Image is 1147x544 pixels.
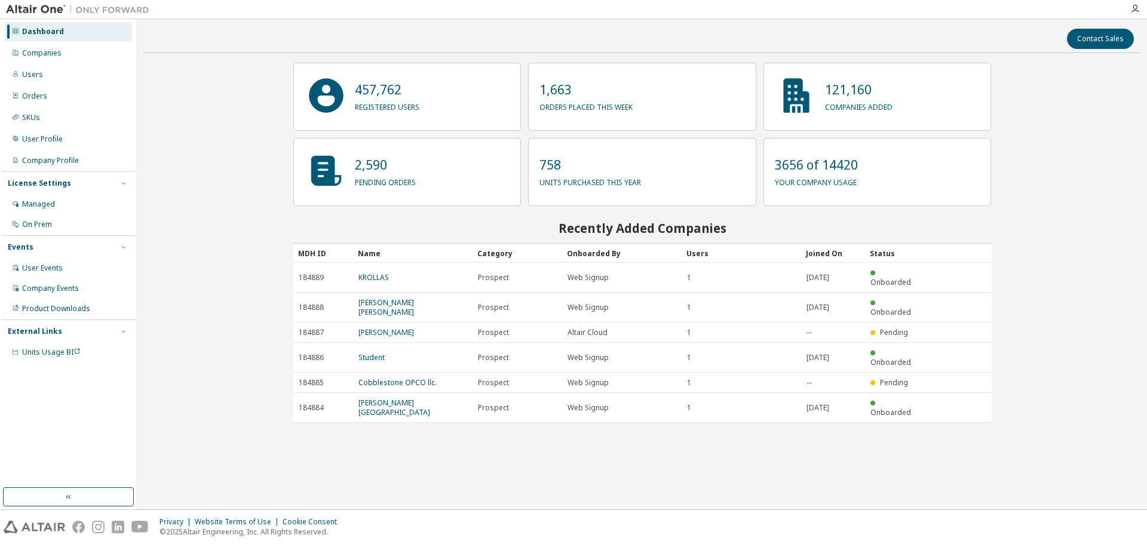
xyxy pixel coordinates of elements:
a: [PERSON_NAME][GEOGRAPHIC_DATA] [358,398,430,417]
span: 184887 [299,328,324,337]
p: 121,160 [825,81,893,99]
span: Prospect [478,328,509,337]
div: Events [8,242,33,252]
div: Company Events [22,284,79,293]
span: Pending [880,327,908,337]
span: Prospect [478,353,509,362]
img: Altair One [6,4,155,16]
div: External Links [8,327,62,336]
p: 2,590 [355,156,416,174]
span: 1 [687,403,691,413]
span: Pending [880,377,908,388]
p: your company usage [775,174,858,188]
p: pending orders [355,174,416,188]
p: 758 [539,156,641,174]
img: facebook.svg [72,521,85,533]
div: User Profile [22,134,63,144]
div: On Prem [22,220,52,229]
span: 1 [687,378,691,388]
p: orders placed this week [539,99,633,112]
span: [DATE] [806,403,829,413]
span: 184884 [299,403,324,413]
span: Prospect [478,403,509,413]
span: 1 [687,328,691,337]
span: Onboarded [870,307,911,317]
span: [DATE] [806,353,829,362]
img: linkedin.svg [112,521,124,533]
a: Student [358,352,385,362]
div: Product Downloads [22,304,90,314]
span: -- [806,328,811,337]
span: Web Signup [568,403,609,413]
span: 184888 [299,303,324,312]
img: altair_logo.svg [4,521,65,533]
div: Name [358,244,468,263]
div: Joined On [806,244,860,263]
p: © 2025 Altair Engineering, Inc. All Rights Reserved. [160,527,344,537]
span: 184889 [299,273,324,282]
span: Altair Cloud [568,328,608,337]
span: 184885 [299,378,324,388]
span: Web Signup [568,353,609,362]
div: MDH ID [298,244,348,263]
img: youtube.svg [131,521,149,533]
span: Prospect [478,378,509,388]
p: 3656 of 14420 [775,156,858,174]
a: [PERSON_NAME] [358,327,414,337]
a: Cobblestone OPCO llc. [358,377,437,388]
span: 1 [687,353,691,362]
span: Prospect [478,273,509,282]
p: registered users [355,99,419,112]
span: [DATE] [806,303,829,312]
span: Web Signup [568,303,609,312]
div: Users [686,244,796,263]
h2: Recently Added Companies [293,220,992,236]
div: Dashboard [22,27,64,36]
div: Users [22,70,43,79]
span: -- [806,378,811,388]
a: KROLLAS [358,272,389,282]
div: Category [477,244,557,263]
span: [DATE] [806,273,829,282]
p: units purchased this year [539,174,641,188]
div: SKUs [22,113,40,122]
span: Web Signup [568,273,609,282]
span: Prospect [478,303,509,312]
div: Cookie Consent [283,517,344,527]
div: Company Profile [22,156,79,165]
div: Status [870,244,920,263]
div: Privacy [160,517,195,527]
div: User Events [22,263,63,273]
button: Contact Sales [1067,29,1134,49]
div: Onboarded By [567,244,677,263]
span: Units Usage BI [22,347,81,357]
span: Web Signup [568,378,609,388]
p: 1,663 [539,81,633,99]
a: [PERSON_NAME] [PERSON_NAME] [358,297,414,317]
p: companies added [825,99,893,112]
div: Companies [22,48,62,58]
span: 184886 [299,353,324,362]
span: 1 [687,273,691,282]
span: Onboarded [870,357,911,367]
div: Managed [22,199,55,209]
span: Onboarded [870,277,911,287]
span: 1 [687,303,691,312]
img: instagram.svg [92,521,105,533]
p: 457,762 [355,81,419,99]
div: License Settings [8,179,71,188]
div: Website Terms of Use [195,517,283,527]
div: Orders [22,91,47,101]
span: Onboarded [870,407,911,417]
